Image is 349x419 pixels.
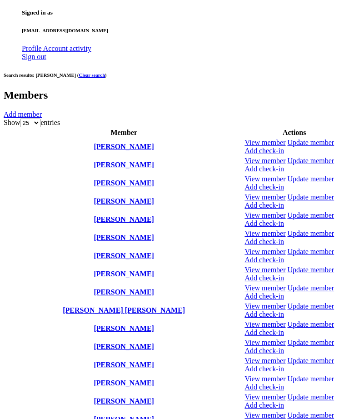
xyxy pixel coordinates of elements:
[244,256,284,264] a: Add check-in
[22,53,46,60] a: Sign out
[94,361,154,369] a: [PERSON_NAME]
[244,274,284,282] a: Add check-in
[288,339,334,346] a: Update member
[244,320,285,328] a: View member
[244,339,285,346] a: View member
[94,288,154,296] a: [PERSON_NAME]
[244,147,284,155] a: Add check-in
[244,329,284,336] a: Add check-in
[288,139,334,146] a: Update member
[22,9,345,16] h5: Signed in as
[244,193,285,201] a: View member
[94,179,154,187] a: [PERSON_NAME]
[4,119,60,126] label: Show entries
[244,401,284,409] a: Add check-in
[288,211,334,219] a: Update member
[94,252,154,259] a: [PERSON_NAME]
[244,375,285,383] a: View member
[244,139,285,146] a: View member
[244,211,285,219] a: View member
[244,219,284,227] a: Add check-in
[288,266,334,274] a: Update member
[79,72,105,78] a: Clear search
[288,320,334,328] a: Update member
[244,165,284,173] a: Add check-in
[94,234,154,241] a: [PERSON_NAME]
[288,411,334,419] a: Update member
[94,143,154,150] a: [PERSON_NAME]
[94,215,154,223] a: [PERSON_NAME]
[4,110,42,118] a: Add member
[288,302,334,310] a: Update member
[244,357,285,364] a: View member
[22,45,42,52] span: Profile
[244,201,284,209] a: Add check-in
[94,343,154,350] a: [PERSON_NAME]
[288,157,334,165] a: Update member
[94,197,154,205] a: [PERSON_NAME]
[244,365,284,373] a: Add check-in
[94,379,154,387] a: [PERSON_NAME]
[244,238,284,245] a: Add check-in
[244,128,344,137] th: Actions
[4,72,345,78] h6: Search results: [PERSON_NAME] ( )
[288,375,334,383] a: Update member
[244,347,284,354] a: Add check-in
[4,89,345,101] h2: Members
[5,128,243,137] th: Member
[288,284,334,292] a: Update member
[244,383,284,391] a: Add check-in
[288,229,334,237] a: Update member
[288,393,334,401] a: Update member
[288,175,334,183] a: Update member
[244,284,285,292] a: View member
[244,248,285,255] a: View member
[244,393,285,401] a: View member
[20,119,40,127] select: Showentries
[94,270,154,278] a: [PERSON_NAME]
[244,292,284,300] a: Add check-in
[288,193,334,201] a: Update member
[244,266,285,274] a: View member
[244,411,285,419] a: View member
[94,397,154,405] a: [PERSON_NAME]
[94,161,154,169] a: [PERSON_NAME]
[63,306,185,314] a: [PERSON_NAME] [PERSON_NAME]
[94,324,154,332] a: [PERSON_NAME]
[22,45,43,52] a: Profile
[244,229,285,237] a: View member
[288,357,334,364] a: Update member
[244,310,284,318] a: Add check-in
[244,175,285,183] a: View member
[22,28,345,33] h6: [EMAIL_ADDRESS][DOMAIN_NAME]
[43,45,91,52] a: Account activity
[244,302,285,310] a: View member
[244,157,285,165] a: View member
[244,183,284,191] a: Add check-in
[288,248,334,255] a: Update member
